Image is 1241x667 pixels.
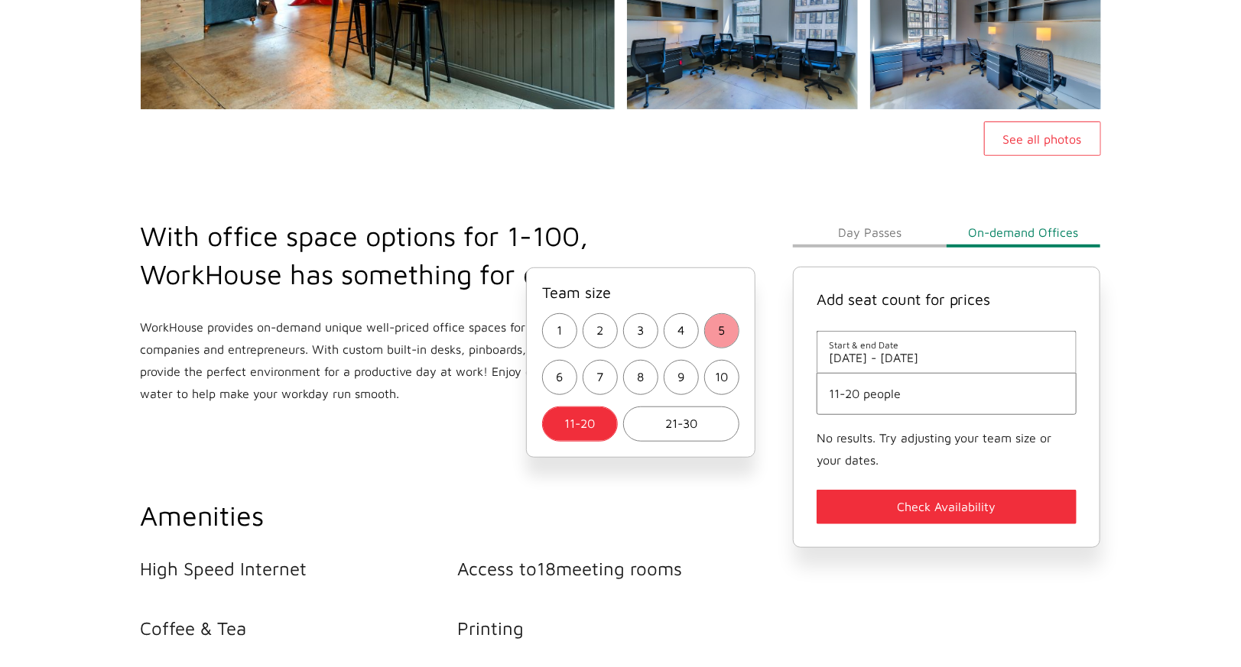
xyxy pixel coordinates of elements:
span: 21-30 [665,413,697,435]
span: 7 [596,366,603,388]
button: 7 [583,360,618,395]
button: Start & end Date[DATE] - [DATE] [829,339,1065,364]
button: 9 [664,360,699,395]
span: 8 [637,366,644,388]
button: 6 [542,360,577,395]
button: Check Availability [817,490,1077,524]
button: 8 [623,360,658,395]
span: 2 [596,319,603,342]
button: On-demand Offices [947,217,1100,248]
button: Day Passes [793,217,947,248]
p: WorkHouse provides on-demand unique well-priced office spaces for small and medium-sized companie... [141,316,720,405]
button: 4 [664,313,699,348]
h4: Team size [542,283,739,301]
button: 11-20 [542,406,618,442]
button: 3 [623,313,658,348]
span: 3 [637,319,644,342]
span: 5 [718,319,725,342]
button: 2 [583,313,618,348]
h4: Add seat count for prices [817,290,1077,308]
small: No results. Try adjusting your team size or your dates. [817,431,1052,467]
button: See all photos [984,121,1101,156]
span: [DATE] - [DATE] [829,351,1065,364]
button: 10 [704,360,739,395]
h2: Amenities [141,497,775,535]
span: 4 [677,319,684,342]
span: 6 [556,366,563,388]
button: 21-30 [623,406,739,442]
span: 10 [715,366,728,388]
li: Printing [457,617,775,639]
li: High Speed Internet [141,558,458,579]
li: Access to 18 meeting rooms [457,558,775,579]
li: Coffee & Tea [141,617,458,639]
button: 11-20 people [829,387,1065,400]
h2: With office space options for 1-100, WorkHouse has something for everyone. [141,217,720,293]
button: 5 [704,313,739,348]
span: 1 [557,319,562,342]
span: 11-20 [564,413,595,435]
span: 9 [677,366,684,388]
button: 1 [542,313,577,348]
span: Start & end Date [829,339,1065,351]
